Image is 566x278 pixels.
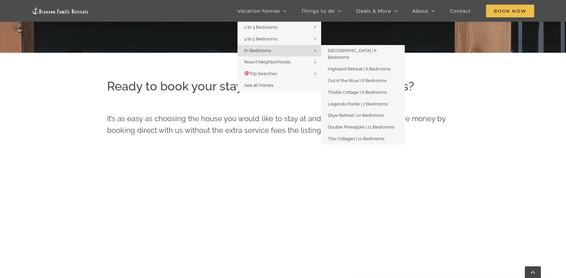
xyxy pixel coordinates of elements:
[244,48,271,53] span: 6+ Bedrooms
[107,78,459,94] h2: Ready to book your stay with Branson Family Retreats?
[328,48,377,60] span: [GEOGRAPHIC_DATA] | 6 Bedrooms
[301,9,335,13] span: Things to do
[321,110,405,121] a: Skye Retreat | 10 Bedrooms
[450,9,471,13] span: Contact
[238,9,280,13] span: Vacation homes
[412,9,429,13] span: About
[238,80,321,91] a: See all homes
[32,7,89,15] img: Branson Family Retreats Logo
[328,136,384,141] span: The Cottages | 11 Bedrooms
[321,75,405,87] a: Out of the Blue | 6 Bedrooms
[328,113,384,118] span: Skye Retreat | 10 Bedrooms
[321,121,405,133] a: Double Pineapple | 11 Bedrooms
[238,45,321,57] a: 6+ Bedrooms
[321,133,405,145] a: The Cottages | 11 Bedrooms
[244,71,277,76] span: Top Searches
[238,56,321,68] a: Resort Neighborhoods
[244,83,273,88] span: See all homes
[356,9,391,13] span: Deals & More
[328,124,394,129] span: Double Pineapple | 11 Bedrooms
[321,45,405,64] a: [GEOGRAPHIC_DATA] | 6 Bedrooms
[328,101,388,106] span: Legends Pointe | 7 Bedrooms
[238,68,321,80] a: 🎯Top Searches
[328,78,387,83] span: Out of the Blue | 6 Bedrooms
[321,87,405,98] a: Thistle Cottage | 6 Bedrooms
[328,90,387,95] span: Thistle Cottage | 6 Bedrooms
[328,66,390,71] span: Highland Retreat | 6 Bedrooms
[321,63,405,75] a: Highland Retreat | 6 Bedrooms
[244,25,277,30] span: 2 to 3 Bedrooms
[321,98,405,110] a: Legends Pointe | 7 Bedrooms
[238,33,321,45] a: 4 to 5 Bedrooms
[244,36,277,41] span: 4 to 5 Bedrooms
[486,5,534,17] span: Book Now
[244,59,290,64] span: Resort Neighborhoods
[238,22,321,33] a: 2 to 3 Bedrooms
[107,113,459,136] p: It’s as easy as choosing the house you would like to stay at and entering your dates. Save money ...
[245,71,249,75] img: 🎯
